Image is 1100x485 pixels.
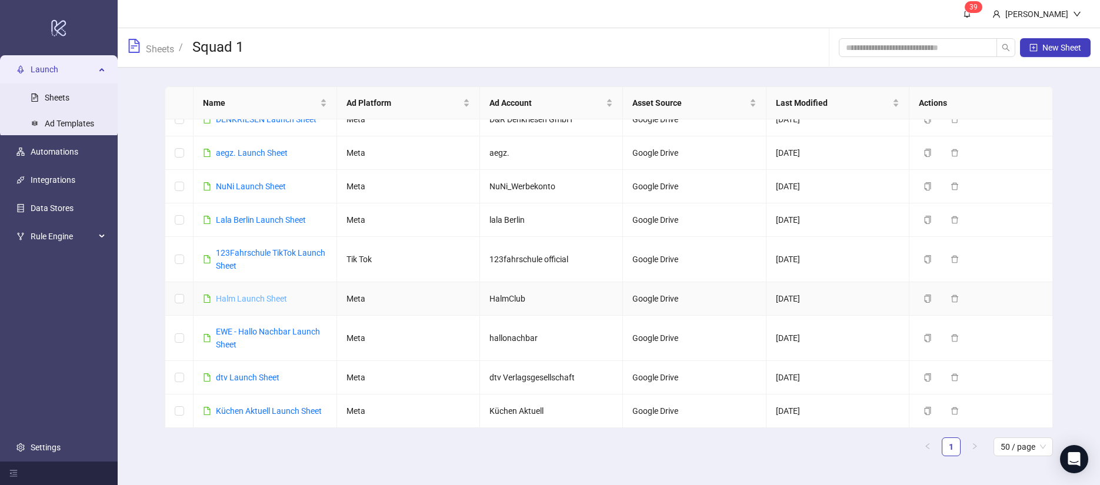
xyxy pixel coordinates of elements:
a: DENKRIESEN Launch Sheet [216,115,316,124]
span: copy [924,407,932,415]
span: search [1002,44,1010,52]
td: Küchen Aktuell [480,394,623,428]
span: delete [951,255,959,263]
td: Google Drive [623,103,766,136]
a: Data Stores [31,203,74,213]
a: NuNi Launch Sheet [216,182,286,191]
li: / [179,38,183,57]
a: Integrations [31,175,75,185]
td: [DATE] [766,237,909,282]
td: Google Drive [623,316,766,361]
span: right [971,443,978,450]
span: delete [951,334,959,342]
span: Asset Source [632,96,746,109]
td: [DATE] [766,170,909,203]
a: Halm Launch Sheet [216,294,287,303]
li: Previous Page [918,437,937,456]
div: [PERSON_NAME] [1001,8,1073,21]
td: dtv Verlagsgesellschaft [480,361,623,394]
th: Name [194,87,336,119]
span: delete [951,182,959,190]
th: Ad Account [480,87,623,119]
td: Google Drive [623,361,766,394]
td: [DATE] [766,203,909,237]
a: Küchen Aktuell Launch Sheet [216,406,322,416]
span: file [203,373,211,382]
span: left [924,443,931,450]
a: 123Fahrschule TikTok Launch Sheet [216,248,325,270]
span: file [203,216,211,224]
a: Automations [31,147,78,156]
span: Ad Account [489,96,604,109]
span: Name [203,96,317,109]
span: copy [924,182,932,190]
th: Actions [909,87,1052,119]
span: bell [963,9,971,18]
span: file-text [127,39,141,53]
span: menu-fold [9,469,18,477]
span: copy [924,373,932,382]
a: EWE - Hallo Nachbar Launch Sheet [216,327,320,349]
a: 1 [942,438,960,456]
span: copy [924,295,932,303]
td: NuNi_Werbekonto [480,170,623,203]
td: Google Drive [623,394,766,428]
span: file [203,149,211,157]
td: hallonachbar [480,316,623,361]
button: left [918,437,937,456]
sup: 39 [965,1,982,13]
a: dtv Launch Sheet [216,373,279,382]
span: copy [924,216,932,224]
span: file [203,407,211,415]
span: user [992,10,1001,18]
span: delete [951,216,959,224]
td: [DATE] [766,316,909,361]
td: lala Berlin [480,203,623,237]
span: Last Modified [776,96,890,109]
td: [DATE] [766,136,909,170]
a: Lala Berlin Launch Sheet [216,215,306,225]
span: copy [924,334,932,342]
span: New Sheet [1042,43,1081,52]
span: delete [951,407,959,415]
span: delete [951,373,959,382]
td: 123fahrschule official [480,237,623,282]
td: Meta [337,282,480,316]
td: [DATE] [766,394,909,428]
button: right [965,437,984,456]
a: aegz. Launch Sheet [216,148,288,158]
th: Asset Source [623,87,766,119]
span: delete [951,115,959,123]
td: [DATE] [766,282,909,316]
td: Tik Tok [337,237,480,282]
button: New Sheet [1020,38,1091,57]
a: Sheets [45,93,69,102]
span: 50 / page [1001,438,1046,456]
span: file [203,182,211,190]
span: 3 [969,3,974,11]
td: [DATE] [766,103,909,136]
td: Google Drive [623,203,766,237]
span: file [203,255,211,263]
td: aegz. [480,136,623,170]
td: Meta [337,203,480,237]
span: down [1073,10,1081,18]
span: 9 [974,3,978,11]
a: Sheets [144,42,176,55]
span: Rule Engine [31,225,95,248]
span: rocket [16,65,25,73]
span: delete [951,149,959,157]
td: HalmClub [480,282,623,316]
a: Ad Templates [45,119,94,128]
span: file [203,295,211,303]
td: Meta [337,361,480,394]
td: Google Drive [623,170,766,203]
span: file [203,334,211,342]
td: Google Drive [623,136,766,170]
td: Google Drive [623,282,766,316]
th: Last Modified [766,87,909,119]
li: Next Page [965,437,984,456]
div: Open Intercom Messenger [1060,445,1088,473]
span: copy [924,255,932,263]
td: D&R Denkriesen GmbH [480,103,623,136]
